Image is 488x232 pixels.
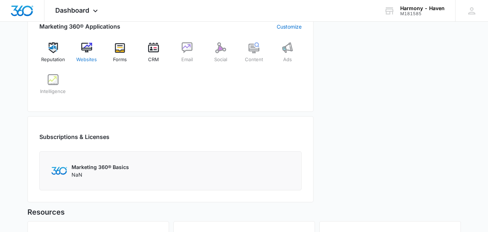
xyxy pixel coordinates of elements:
span: Content [245,56,263,63]
span: CRM [148,56,159,63]
a: Social [207,42,234,68]
a: CRM [140,42,168,68]
span: Intelligence [40,88,66,95]
h2: Marketing 360® Applications [39,22,120,31]
a: Customize [277,23,302,30]
span: Reputation [41,56,65,63]
span: Ads [283,56,292,63]
span: Email [181,56,193,63]
a: Forms [106,42,134,68]
span: Social [214,56,227,63]
div: account id [400,11,445,16]
a: Ads [274,42,302,68]
h2: Subscriptions & Licenses [39,132,109,141]
a: Email [173,42,201,68]
span: Forms [113,56,127,63]
p: Marketing 360® Basics [72,163,129,171]
a: Reputation [39,42,67,68]
div: account name [400,5,445,11]
span: Websites [76,56,97,63]
a: Content [240,42,268,68]
a: Websites [73,42,100,68]
h5: Resources [27,207,461,218]
span: Dashboard [55,7,89,14]
img: Marketing 360 Logo [51,167,67,174]
div: NaN [72,163,129,178]
a: Intelligence [39,74,67,100]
